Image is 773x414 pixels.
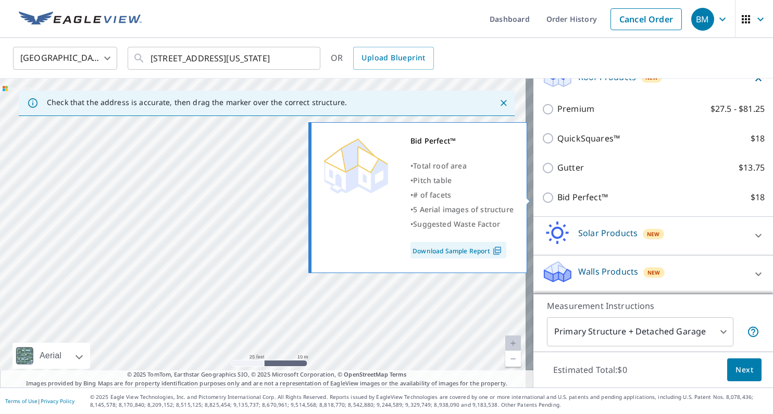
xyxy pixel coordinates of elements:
[557,191,608,204] p: Bid Perfect™
[497,96,510,110] button: Close
[19,11,142,27] img: EV Logo
[739,161,765,174] p: $13.75
[547,317,733,346] div: Primary Structure + Detached Garage
[353,47,433,70] a: Upload Blueprint
[13,44,117,73] div: [GEOGRAPHIC_DATA]
[413,161,467,171] span: Total roof area
[127,370,407,379] span: © 2025 TomTom, Earthstar Geographics SIO, © 2025 Microsoft Corporation, ©
[410,202,514,217] div: •
[5,397,38,405] a: Terms of Use
[410,173,514,188] div: •
[647,230,660,238] span: New
[542,221,765,251] div: Solar ProductsNew
[410,217,514,231] div: •
[413,190,451,200] span: # of facets
[578,265,638,278] p: Walls Products
[410,242,506,258] a: Download Sample Report
[610,8,682,30] a: Cancel Order
[747,326,759,338] span: Your report will include the primary structure and a detached garage if one exists.
[331,47,434,70] div: OR
[13,343,90,369] div: Aerial
[505,351,521,367] a: Current Level 20, Zoom Out
[319,134,392,196] img: Premium
[557,161,584,174] p: Gutter
[727,358,762,382] button: Next
[361,51,425,64] span: Upload Blueprint
[413,175,452,185] span: Pitch table
[647,268,660,277] span: New
[390,370,407,378] a: Terms
[41,397,74,405] a: Privacy Policy
[90,393,768,409] p: © 2025 Eagle View Technologies, Inc. and Pictometry International Corp. All Rights Reserved. Repo...
[5,398,74,404] p: |
[410,188,514,202] div: •
[542,64,765,94] div: Roof ProductsNew
[735,364,753,377] span: Next
[578,227,638,239] p: Solar Products
[557,132,620,145] p: QuickSquares™
[344,370,388,378] a: OpenStreetMap
[36,343,65,369] div: Aerial
[710,102,765,115] p: $27.5 - $81.25
[490,246,504,255] img: Pdf Icon
[751,191,765,204] p: $18
[557,102,594,115] p: Premium
[151,44,299,73] input: Search by address or latitude-longitude
[691,8,714,31] div: BM
[545,358,635,381] p: Estimated Total: $0
[542,260,765,289] div: Walls ProductsNew
[410,159,514,173] div: •
[751,132,765,145] p: $18
[410,134,514,148] div: Bid Perfect™
[413,219,500,229] span: Suggested Waste Factor
[547,300,759,312] p: Measurement Instructions
[505,335,521,351] a: Current Level 20, Zoom In Disabled
[413,204,514,214] span: 5 Aerial images of structure
[47,98,347,107] p: Check that the address is accurate, then drag the marker over the correct structure.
